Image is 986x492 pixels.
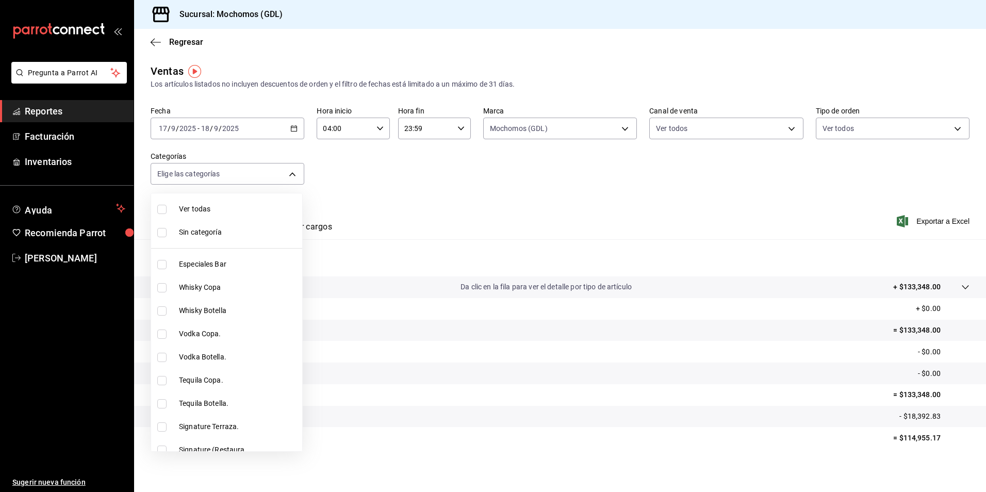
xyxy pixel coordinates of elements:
img: Tooltip marker [188,65,201,78]
span: Whisky Copa [179,282,298,293]
span: Tequila Botella. [179,398,298,409]
span: Ver todas [179,204,298,215]
span: Sin categoría [179,227,298,238]
span: Tequila Copa. [179,375,298,386]
span: Signature (Restaura. [179,445,298,455]
span: Whisky Botella [179,305,298,316]
span: Especiales Bar [179,259,298,270]
span: Vodka Botella. [179,352,298,363]
span: Signature Terraza. [179,421,298,432]
span: Vodka Copa. [179,329,298,339]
